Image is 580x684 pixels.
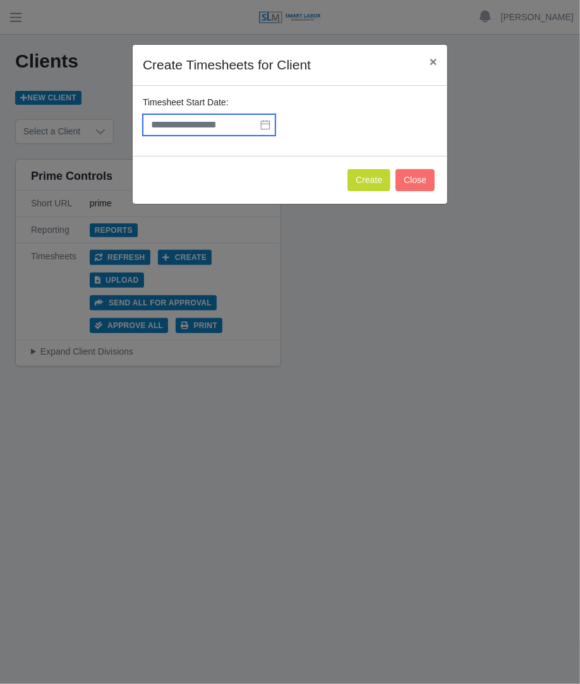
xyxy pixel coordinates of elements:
label: Timesheet Start Date: [143,96,229,109]
button: Close [396,169,435,191]
button: Create [347,169,390,191]
h4: Create Timesheets for Client [143,55,311,75]
span: × [430,54,437,69]
button: Close [420,45,447,78]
